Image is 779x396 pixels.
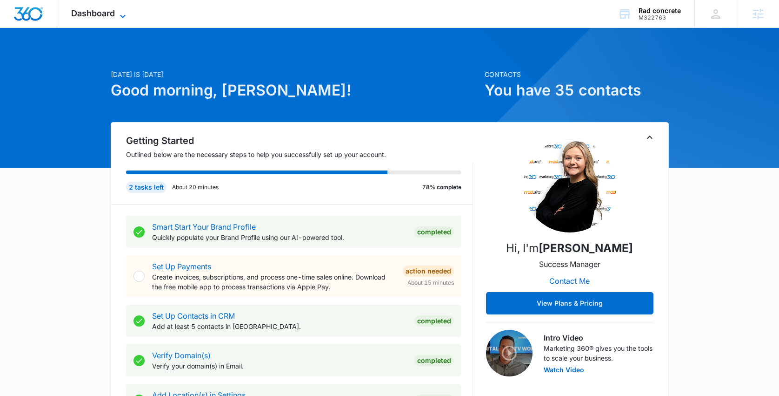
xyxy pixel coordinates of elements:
button: Toggle Collapse [644,132,655,143]
img: Aimee Lee [523,139,616,232]
h3: Intro Video [544,332,653,343]
a: Verify Domain(s) [152,351,211,360]
p: Verify your domain(s) in Email. [152,361,407,371]
p: Create invoices, subscriptions, and process one-time sales online. Download the free mobile app t... [152,272,395,292]
button: Watch Video [544,367,584,373]
p: Quickly populate your Brand Profile using our AI-powered tool. [152,232,407,242]
div: Action Needed [403,266,454,277]
p: Hi, I'm [506,240,633,257]
div: Completed [414,226,454,238]
div: account id [639,14,681,21]
h1: Good morning, [PERSON_NAME]! [111,79,479,102]
span: About 15 minutes [407,279,454,287]
strong: [PERSON_NAME] [539,241,633,255]
p: 78% complete [422,183,461,191]
div: Completed [414,355,454,366]
p: Marketing 360® gives you the tools to scale your business. [544,343,653,363]
div: 2 tasks left [126,182,166,193]
p: Contacts [485,69,669,79]
button: View Plans & Pricing [486,292,653,314]
h2: Getting Started [126,134,473,148]
span: Dashboard [71,8,115,18]
p: Success Manager [539,259,600,270]
img: Intro Video [486,330,533,376]
p: Add at least 5 contacts in [GEOGRAPHIC_DATA]. [152,321,407,331]
div: account name [639,7,681,14]
a: Set Up Payments [152,262,211,271]
a: Set Up Contacts in CRM [152,311,235,321]
a: Smart Start Your Brand Profile [152,222,256,232]
h1: You have 35 contacts [485,79,669,102]
p: Outlined below are the necessary steps to help you successfully set up your account. [126,150,473,159]
button: Contact Me [540,270,599,292]
p: About 20 minutes [172,183,219,191]
div: Completed [414,315,454,327]
p: [DATE] is [DATE] [111,69,479,79]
